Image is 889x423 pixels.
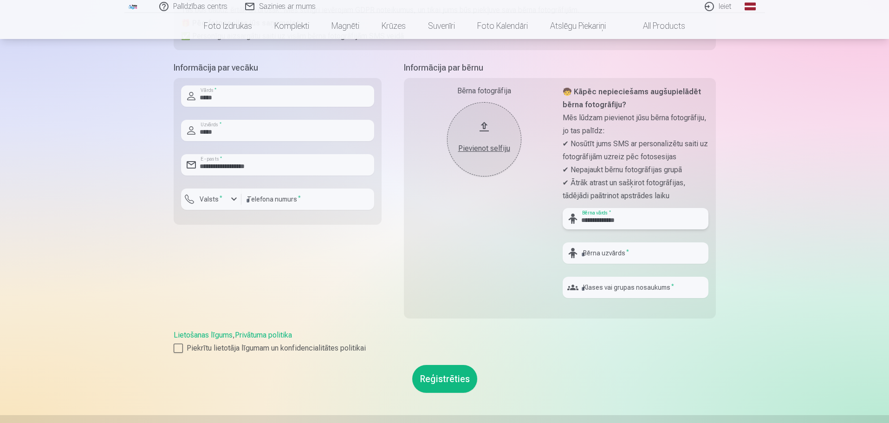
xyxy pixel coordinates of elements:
[181,189,241,210] button: Valsts*
[411,85,557,97] div: Bērna fotogrāfija
[617,13,696,39] a: All products
[404,61,716,74] h5: Informācija par bērnu
[412,365,477,393] button: Reģistrēties
[563,176,708,202] p: ✔ Ātrāk atrast un sašķirot fotogrāfijas, tādējādi paātrinot apstrādes laiku
[263,13,320,39] a: Komplekti
[370,13,417,39] a: Krūzes
[235,331,292,339] a: Privātuma politika
[417,13,466,39] a: Suvenīri
[193,13,263,39] a: Foto izdrukas
[196,195,226,204] label: Valsts
[563,111,708,137] p: Mēs lūdzam pievienot jūsu bērna fotogrāfiju, jo tas palīdz:
[174,61,382,74] h5: Informācija par vecāku
[539,13,617,39] a: Atslēgu piekariņi
[320,13,370,39] a: Magnēti
[563,163,708,176] p: ✔ Nepajaukt bērnu fotogrāfijas grupā
[174,343,716,354] label: Piekrītu lietotāja līgumam un konfidencialitātes politikai
[174,330,716,354] div: ,
[447,102,521,176] button: Pievienot selfiju
[563,137,708,163] p: ✔ Nosūtīt jums SMS ar personalizētu saiti uz fotogrāfijām uzreiz pēc fotosesijas
[128,4,138,9] img: /fa1
[563,87,701,109] strong: 🧒 Kāpēc nepieciešams augšupielādēt bērna fotogrāfiju?
[174,331,233,339] a: Lietošanas līgums
[466,13,539,39] a: Foto kalendāri
[456,143,512,154] div: Pievienot selfiju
